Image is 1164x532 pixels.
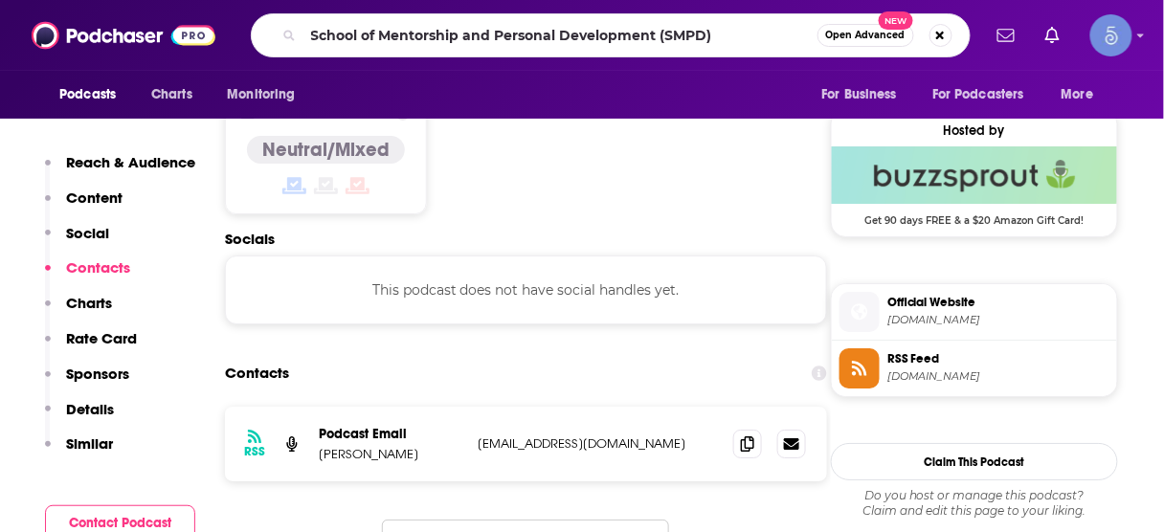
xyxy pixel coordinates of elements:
[262,138,390,162] h4: Neutral/Mixed
[1038,19,1067,52] a: Show notifications dropdown
[45,258,130,294] button: Contacts
[225,230,827,248] h2: Socials
[832,146,1117,225] a: Buzzsprout Deal: Get 90 days FREE & a $20 Amazon Gift Card!
[1062,81,1094,108] span: More
[45,153,195,188] button: Reach & Audience
[319,446,462,462] p: [PERSON_NAME]
[832,204,1117,227] span: Get 90 days FREE & a $20 Amazon Gift Card!
[839,292,1109,332] a: Official Website[DOMAIN_NAME]
[45,434,113,470] button: Similar
[831,488,1118,519] div: Claim and edit this page to your liking.
[139,77,204,113] a: Charts
[990,19,1022,52] a: Show notifications dropdown
[225,355,289,391] h2: Contacts
[887,294,1109,311] span: Official Website
[887,350,1109,367] span: RSS Feed
[808,77,921,113] button: open menu
[887,369,1109,384] span: feeds.buzzsprout.com
[66,153,195,171] p: Reach & Audience
[46,77,141,113] button: open menu
[932,81,1024,108] span: For Podcasters
[1048,77,1118,113] button: open menu
[32,17,215,54] img: Podchaser - Follow, Share and Rate Podcasts
[66,188,123,207] p: Content
[879,11,913,30] span: New
[1090,14,1132,56] button: Show profile menu
[1090,14,1132,56] span: Logged in as Spiral5-G1
[817,24,914,47] button: Open AdvancedNew
[66,329,137,347] p: Rate Card
[45,188,123,224] button: Content
[832,122,1117,139] div: Hosted by
[66,294,112,312] p: Charts
[45,294,112,329] button: Charts
[59,81,116,108] span: Podcasts
[45,400,114,435] button: Details
[1090,14,1132,56] img: User Profile
[66,258,130,277] p: Contacts
[244,444,265,459] h3: RSS
[151,81,192,108] span: Charts
[887,313,1109,327] span: chrisharoun.buzzsprout.com
[826,31,906,40] span: Open Advanced
[821,81,897,108] span: For Business
[251,13,971,57] div: Search podcasts, credits, & more...
[66,434,113,453] p: Similar
[66,224,109,242] p: Social
[831,443,1118,480] button: Claim This Podcast
[920,77,1052,113] button: open menu
[478,435,718,452] p: [EMAIL_ADDRESS][DOMAIN_NAME]
[213,77,320,113] button: open menu
[45,329,137,365] button: Rate Card
[831,488,1118,503] span: Do you host or manage this podcast?
[227,81,295,108] span: Monitoring
[66,400,114,418] p: Details
[225,255,827,324] div: This podcast does not have social handles yet.
[319,426,462,442] p: Podcast Email
[45,365,129,400] button: Sponsors
[832,146,1117,204] img: Buzzsprout Deal: Get 90 days FREE & a $20 Amazon Gift Card!
[45,224,109,259] button: Social
[839,348,1109,388] a: RSS Feed[DOMAIN_NAME]
[303,20,817,51] input: Search podcasts, credits, & more...
[66,365,129,383] p: Sponsors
